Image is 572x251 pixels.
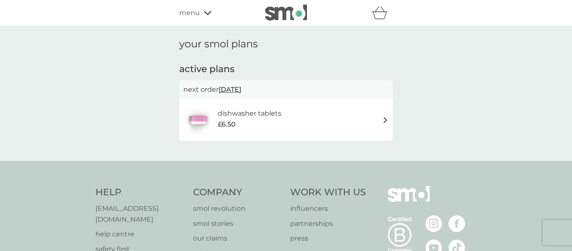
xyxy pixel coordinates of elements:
span: £6.50 [218,119,236,130]
a: our claims [193,233,282,244]
span: menu [179,8,200,18]
h4: Help [95,186,185,199]
h1: your smol plans [179,38,393,50]
h6: dishwasher tablets [218,108,281,119]
h4: Work With Us [290,186,366,199]
img: smol [388,186,430,215]
img: smol [265,5,307,21]
a: smol stories [193,218,282,229]
span: [DATE] [219,81,241,98]
img: arrow right [382,117,389,123]
a: smol revolution [193,203,282,214]
img: dishwasher tablets [183,105,213,135]
a: [EMAIL_ADDRESS][DOMAIN_NAME] [95,203,185,225]
a: influencers [290,203,366,214]
h4: Company [193,186,282,199]
img: visit the smol Instagram page [425,215,442,232]
img: visit the smol Facebook page [448,215,465,232]
a: partnerships [290,218,366,229]
h2: active plans [179,63,393,76]
p: next order [183,84,389,95]
a: help centre [95,229,185,240]
a: press [290,233,366,244]
div: basket [372,5,393,21]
